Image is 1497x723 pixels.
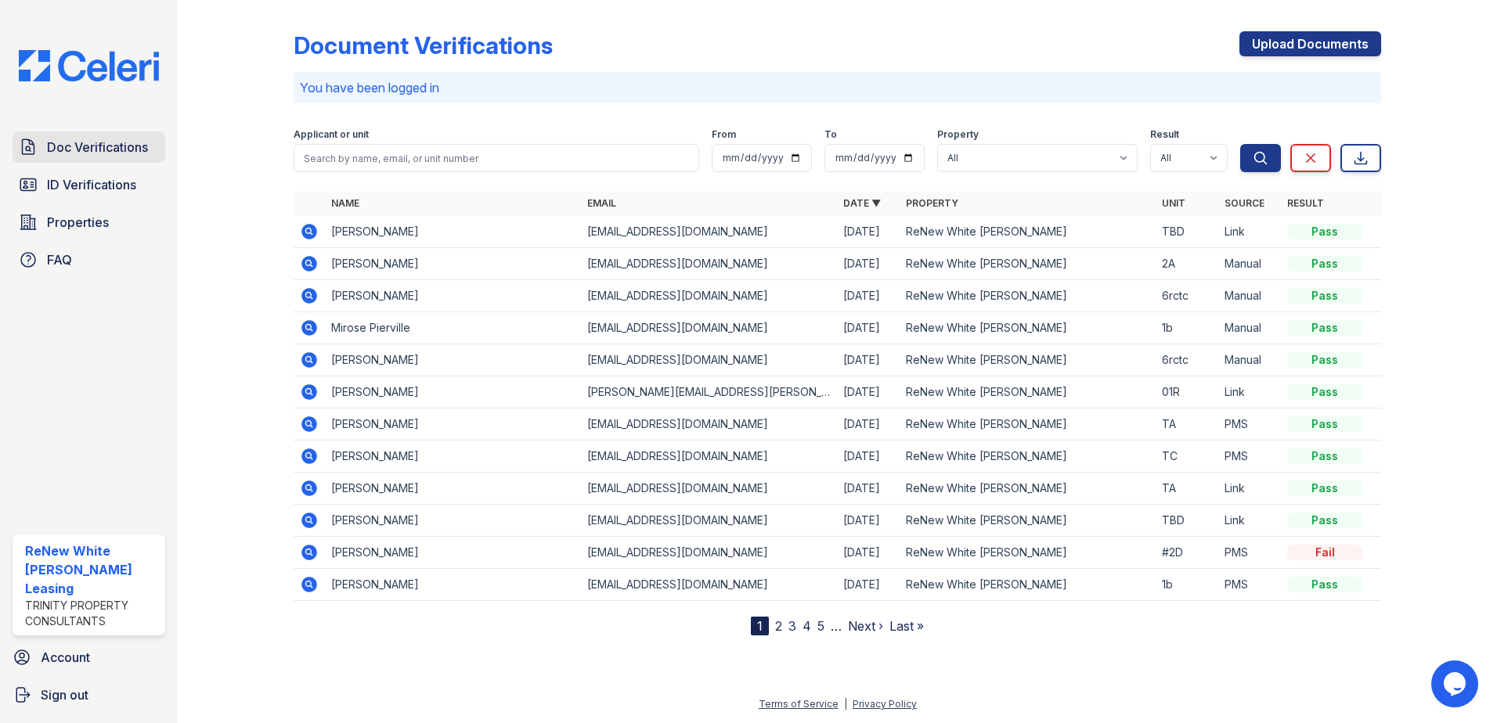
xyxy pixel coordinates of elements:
[1162,197,1185,209] a: Unit
[837,408,900,441] td: [DATE]
[853,698,917,710] a: Privacy Policy
[1218,216,1281,248] td: Link
[47,250,72,269] span: FAQ
[1218,441,1281,473] td: PMS
[837,505,900,537] td: [DATE]
[837,537,900,569] td: [DATE]
[1156,248,1218,280] td: 2A
[844,698,847,710] div: |
[1287,448,1362,464] div: Pass
[325,280,581,312] td: [PERSON_NAME]
[1218,408,1281,441] td: PMS
[325,312,581,344] td: Mirose Pierville
[1287,545,1362,560] div: Fail
[1218,248,1281,280] td: Manual
[325,441,581,473] td: [PERSON_NAME]
[13,131,165,163] a: Doc Verifications
[47,138,148,156] span: Doc Verifications
[325,344,581,376] td: [PERSON_NAME]
[1287,513,1362,528] div: Pass
[294,144,699,172] input: Search by name, email, or unit number
[937,128,979,141] label: Property
[6,679,171,710] a: Sign out
[331,197,359,209] a: Name
[843,197,881,209] a: Date ▼
[837,344,900,376] td: [DATE]
[1156,344,1218,376] td: 6rctc
[47,213,109,232] span: Properties
[325,505,581,537] td: [PERSON_NAME]
[41,685,88,704] span: Sign out
[1156,216,1218,248] td: TBD
[900,376,1156,408] td: ReNew White [PERSON_NAME]
[25,598,159,629] div: Trinity Property Consultants
[1218,569,1281,601] td: PMS
[837,280,900,312] td: [DATE]
[837,569,900,601] td: [DATE]
[581,537,837,569] td: [EMAIL_ADDRESS][DOMAIN_NAME]
[775,618,782,634] a: 2
[900,312,1156,344] td: ReNew White [PERSON_NAME]
[1156,473,1218,505] td: TA
[581,344,837,376] td: [EMAIL_ADDRESS][DOMAIN_NAME]
[837,216,900,248] td: [DATE]
[824,128,837,141] label: To
[325,537,581,569] td: [PERSON_NAME]
[587,197,616,209] a: Email
[1239,31,1381,56] a: Upload Documents
[1287,224,1362,239] div: Pass
[41,648,90,667] span: Account
[848,618,883,634] a: Next ›
[1156,505,1218,537] td: TBD
[1156,376,1218,408] td: 01R
[1156,537,1218,569] td: #2D
[1287,480,1362,496] div: Pass
[900,408,1156,441] td: ReNew White [PERSON_NAME]
[325,408,581,441] td: [PERSON_NAME]
[1156,280,1218,312] td: 6rctc
[1156,569,1218,601] td: 1b
[581,312,837,344] td: [EMAIL_ADDRESS][DOMAIN_NAME]
[837,312,900,344] td: [DATE]
[1287,288,1362,304] div: Pass
[837,473,900,505] td: [DATE]
[581,248,837,280] td: [EMAIL_ADDRESS][DOMAIN_NAME]
[581,473,837,505] td: [EMAIL_ADDRESS][DOMAIN_NAME]
[1287,256,1362,272] div: Pass
[900,537,1156,569] td: ReNew White [PERSON_NAME]
[325,376,581,408] td: [PERSON_NAME]
[1156,441,1218,473] td: TC
[900,344,1156,376] td: ReNew White [PERSON_NAME]
[581,569,837,601] td: [EMAIL_ADDRESS][DOMAIN_NAME]
[294,31,553,59] div: Document Verifications
[581,408,837,441] td: [EMAIL_ADDRESS][DOMAIN_NAME]
[325,216,581,248] td: [PERSON_NAME]
[1225,197,1264,209] a: Source
[837,441,900,473] td: [DATE]
[581,216,837,248] td: [EMAIL_ADDRESS][DOMAIN_NAME]
[837,248,900,280] td: [DATE]
[889,618,924,634] a: Last »
[47,175,136,194] span: ID Verifications
[13,169,165,200] a: ID Verifications
[1287,384,1362,400] div: Pass
[900,505,1156,537] td: ReNew White [PERSON_NAME]
[1287,197,1324,209] a: Result
[1156,408,1218,441] td: TA
[803,618,811,634] a: 4
[581,505,837,537] td: [EMAIL_ADDRESS][DOMAIN_NAME]
[759,698,839,710] a: Terms of Service
[1287,352,1362,368] div: Pass
[325,473,581,505] td: [PERSON_NAME]
[1287,416,1362,432] div: Pass
[1218,473,1281,505] td: Link
[751,617,769,635] div: 1
[1287,320,1362,336] div: Pass
[900,441,1156,473] td: ReNew White [PERSON_NAME]
[900,569,1156,601] td: ReNew White [PERSON_NAME]
[1218,312,1281,344] td: Manual
[325,569,581,601] td: [PERSON_NAME]
[831,617,842,635] span: …
[581,441,837,473] td: [EMAIL_ADDRESS][DOMAIN_NAME]
[900,248,1156,280] td: ReNew White [PERSON_NAME]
